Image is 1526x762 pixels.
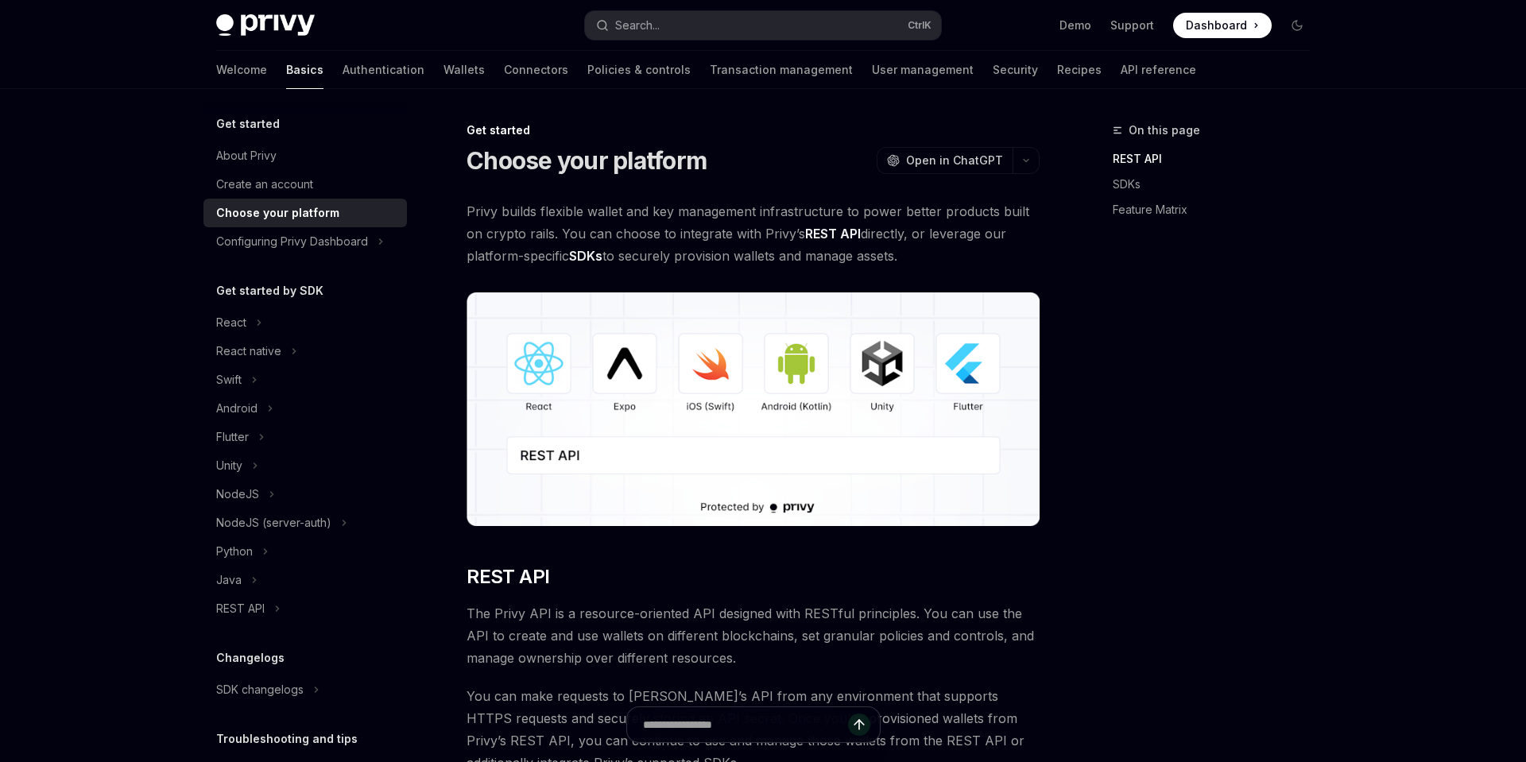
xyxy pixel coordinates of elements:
[203,451,407,480] button: Unity
[203,594,407,623] button: REST API
[993,51,1038,89] a: Security
[1284,13,1310,38] button: Toggle dark mode
[216,680,304,699] div: SDK changelogs
[615,16,660,35] div: Search...
[710,51,853,89] a: Transaction management
[203,509,407,537] button: NodeJS (server-auth)
[467,292,1040,526] img: images/Platform2.png
[216,485,259,504] div: NodeJS
[1173,13,1272,38] a: Dashboard
[1121,51,1196,89] a: API reference
[216,313,246,332] div: React
[908,19,931,32] span: Ctrl K
[569,248,602,264] strong: SDKs
[1059,17,1091,33] a: Demo
[1113,146,1323,172] a: REST API
[467,564,549,590] span: REST API
[1186,17,1247,33] span: Dashboard
[203,566,407,594] button: Java
[203,170,407,199] a: Create an account
[585,11,941,40] button: Search...CtrlK
[203,366,407,394] button: Swift
[467,200,1040,267] span: Privy builds flexible wallet and key management infrastructure to power better products built on ...
[216,513,331,532] div: NodeJS (server-auth)
[216,729,358,748] h5: Troubleshooting and tips
[203,199,407,227] a: Choose your platform
[216,399,258,418] div: Android
[216,146,277,165] div: About Privy
[216,648,285,667] h5: Changelogs
[203,337,407,366] button: React native
[1129,121,1200,140] span: On this page
[216,427,249,447] div: Flutter
[443,51,485,89] a: Wallets
[216,571,242,590] div: Java
[216,281,323,300] h5: Get started by SDK
[1057,51,1102,89] a: Recipes
[877,147,1013,174] button: Open in ChatGPT
[216,370,242,389] div: Swift
[216,175,313,194] div: Create an account
[216,599,265,618] div: REST API
[216,14,315,37] img: dark logo
[805,226,861,242] strong: REST API
[848,714,870,736] button: Send message
[203,537,407,566] button: Python
[1113,172,1323,197] a: SDKs
[203,141,407,170] a: About Privy
[286,51,323,89] a: Basics
[1110,17,1154,33] a: Support
[504,51,568,89] a: Connectors
[216,51,267,89] a: Welcome
[216,342,281,361] div: React native
[343,51,424,89] a: Authentication
[203,675,407,704] button: SDK changelogs
[203,423,407,451] button: Flutter
[203,227,407,256] button: Configuring Privy Dashboard
[906,153,1003,168] span: Open in ChatGPT
[1113,197,1323,222] a: Feature Matrix
[203,480,407,509] button: NodeJS
[216,456,242,475] div: Unity
[643,707,848,742] input: Ask a question...
[216,542,253,561] div: Python
[203,394,407,423] button: Android
[467,602,1040,669] span: The Privy API is a resource-oriented API designed with RESTful principles. You can use the API to...
[216,232,368,251] div: Configuring Privy Dashboard
[872,51,974,89] a: User management
[216,114,280,133] h5: Get started
[203,308,407,337] button: React
[467,146,707,175] h1: Choose your platform
[587,51,691,89] a: Policies & controls
[216,203,339,222] div: Choose your platform
[467,122,1040,138] div: Get started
